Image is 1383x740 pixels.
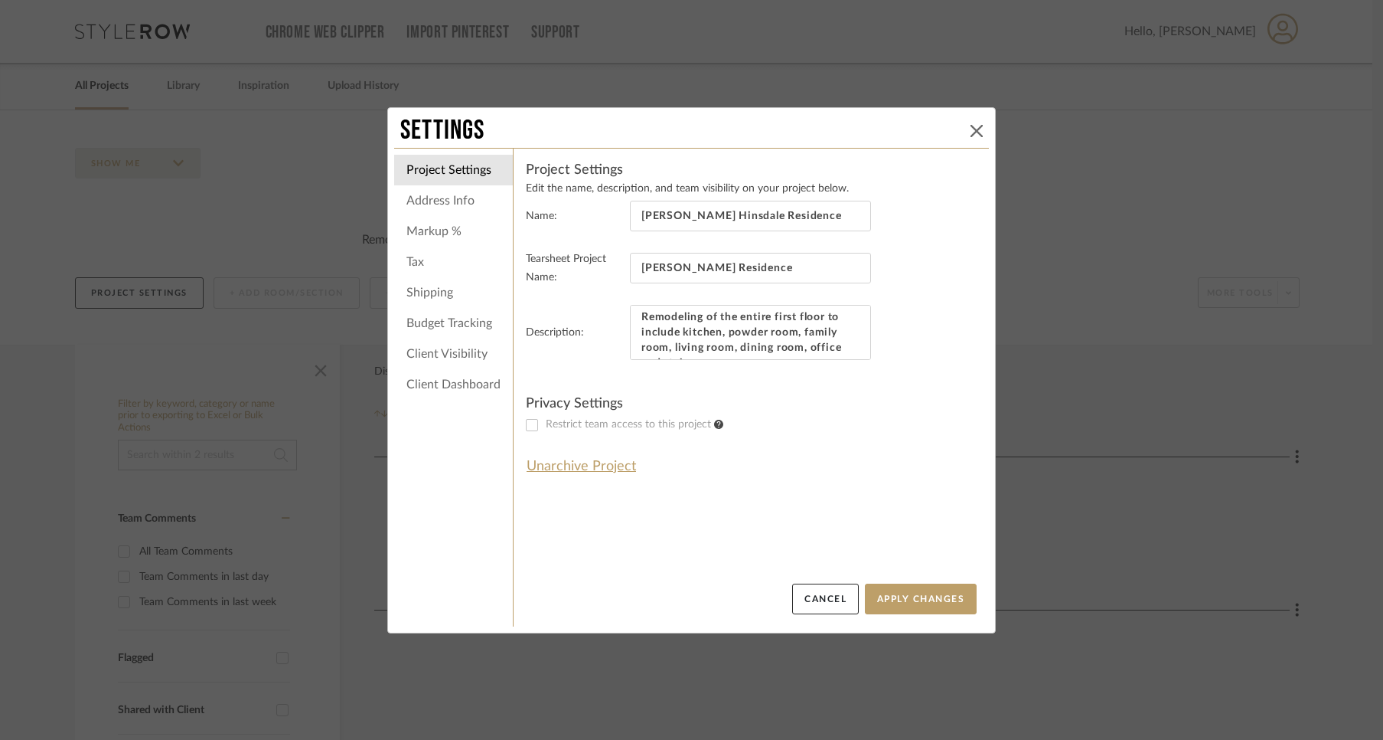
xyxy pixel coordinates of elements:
[526,161,977,179] h4: Project Settings
[394,277,513,308] li: Shipping
[394,308,513,339] li: Budget Tracking
[792,584,859,614] button: Cancel
[394,155,513,185] li: Project Settings
[526,182,977,195] p: Edit the name, description, and team visibility on your project below.
[526,395,977,413] h4: Privacy Settings
[394,216,513,247] li: Markup %
[526,453,637,480] button: Unarchive Project
[526,207,624,225] label: Name:
[865,584,977,614] button: Apply Changes
[394,185,513,216] li: Address Info
[394,247,513,277] li: Tax
[526,323,624,342] label: Description:
[394,369,513,400] li: Client Dashboard
[400,114,964,148] div: Settings
[526,250,624,287] label: Tearsheet Project Name:
[394,339,513,369] li: Client Visibility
